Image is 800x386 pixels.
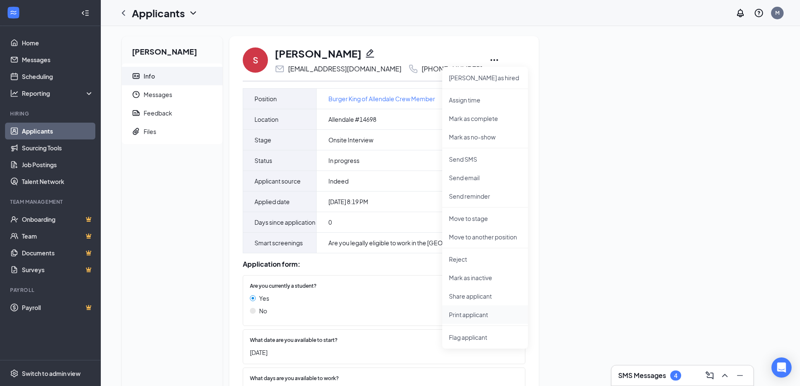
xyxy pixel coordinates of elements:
svg: Phone [408,64,418,74]
h1: Applicants [132,6,185,20]
svg: Minimize [735,370,745,381]
span: Yes [259,294,269,303]
a: Home [22,34,94,51]
p: Move to stage [449,214,521,223]
svg: Clock [132,90,140,99]
div: Payroll [10,286,92,294]
span: Smart screenings [254,238,303,248]
span: Indeed [328,177,349,185]
span: Flag applicant [449,333,521,342]
p: Reject [449,255,521,263]
svg: ContactCard [132,72,140,80]
p: Mark as complete [449,114,521,123]
h3: SMS Messages [618,371,666,380]
a: ReportFeedback [122,104,223,122]
span: No [259,306,267,315]
span: Onsite Interview [328,136,373,144]
button: ComposeMessage [703,369,716,382]
div: S [253,54,258,66]
span: Messages [144,85,216,104]
button: ChevronUp [718,369,732,382]
svg: Analysis [10,89,18,97]
span: Stage [254,135,271,145]
span: Applied date [254,197,290,207]
a: Job Postings [22,156,94,173]
a: Talent Network [22,173,94,190]
p: Mark as no-show [449,133,521,141]
a: DocumentsCrown [22,244,94,261]
p: Print applicant [449,310,521,319]
a: SurveysCrown [22,261,94,278]
svg: Settings [10,369,18,378]
p: Move to another position [449,233,521,241]
a: TeamCrown [22,228,94,244]
svg: ChevronDown [188,8,198,18]
div: Files [144,127,156,136]
a: ClockMessages [122,85,223,104]
div: 4 [674,372,677,379]
p: [PERSON_NAME] as hired [449,74,521,82]
div: Switch to admin view [22,369,81,378]
span: What days are you available to work? [250,375,339,383]
div: Hiring [10,110,92,117]
a: PaperclipFiles [122,122,223,141]
a: Applicants [22,123,94,139]
svg: ComposeMessage [705,370,715,381]
h2: [PERSON_NAME] [122,36,223,63]
span: [DATE] 8:19 PM [328,197,368,206]
svg: Notifications [735,8,745,18]
span: Status [254,155,272,165]
a: PayrollCrown [22,299,94,316]
span: In progress [328,156,359,165]
svg: ChevronUp [720,370,730,381]
span: Are you currently a student? [250,282,317,290]
p: Send SMS [449,155,521,163]
div: Info [144,72,155,80]
a: Burger King of Allendale Crew Member [328,94,435,103]
span: Applicant source [254,176,301,186]
span: [DATE] [250,348,510,357]
svg: Paperclip [132,127,140,136]
a: Sourcing Tools [22,139,94,156]
svg: Pencil [365,48,375,58]
svg: WorkstreamLogo [9,8,18,17]
span: Position [254,94,277,104]
div: Reporting [22,89,94,97]
p: Mark as inactive [449,273,521,282]
div: Open Intercom Messenger [771,357,792,378]
p: Assign time [449,96,521,104]
a: Messages [22,51,94,68]
div: Team Management [10,198,92,205]
a: OnboardingCrown [22,211,94,228]
span: Days since application [254,217,315,227]
h1: [PERSON_NAME] [275,46,362,60]
button: Minimize [733,369,747,382]
span: Allendale #14698 [328,115,376,123]
p: Share applicant [449,292,521,300]
div: [PHONE_NUMBER] [422,65,483,73]
svg: Report [132,109,140,117]
span: What date are you available to start? [250,336,338,344]
p: Send email [449,173,521,182]
svg: QuestionInfo [754,8,764,18]
a: ContactCardInfo [122,67,223,85]
div: Feedback [144,109,172,117]
div: Application form: [243,260,525,268]
svg: Ellipses [489,55,499,65]
svg: Collapse [81,9,89,17]
a: Scheduling [22,68,94,85]
span: 0 [328,218,332,226]
div: M [775,9,779,16]
svg: ChevronLeft [118,8,129,18]
span: Location [254,114,278,124]
div: [EMAIL_ADDRESS][DOMAIN_NAME] [288,65,401,73]
p: Send reminder [449,192,521,200]
svg: Email [275,64,285,74]
div: Are you legally eligible to work in the [GEOGRAPHIC_DATA]? : [328,239,503,247]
